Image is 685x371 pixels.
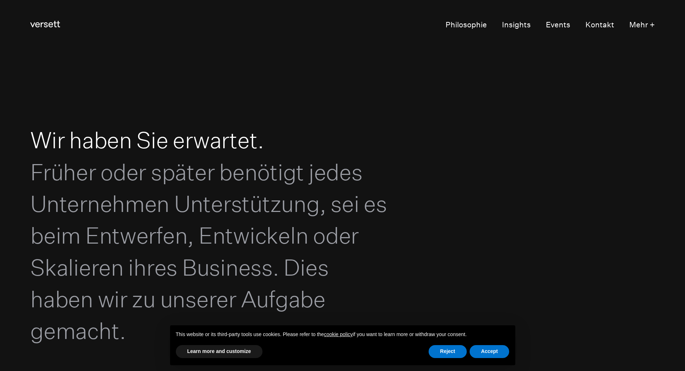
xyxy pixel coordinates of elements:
a: Philosophie [446,18,487,32]
a: Kontakt [585,18,614,32]
div: Notice [164,320,521,371]
a: cookie policy [324,331,353,337]
button: Mehr + [629,18,655,32]
button: Reject [429,345,467,358]
h1: Wir haben Sie erwartet. [30,124,393,347]
span: Früher oder später benötigt jedes Unternehmen Unterstützung, sei es beim Entwerfen, Entwickeln od... [30,159,387,344]
a: Events [546,18,570,32]
div: This website or its third-party tools use cookies. Please refer to the if you want to learn more ... [170,325,515,344]
button: Learn more and customize [176,345,262,358]
a: Insights [502,18,531,32]
button: Accept [470,345,510,358]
